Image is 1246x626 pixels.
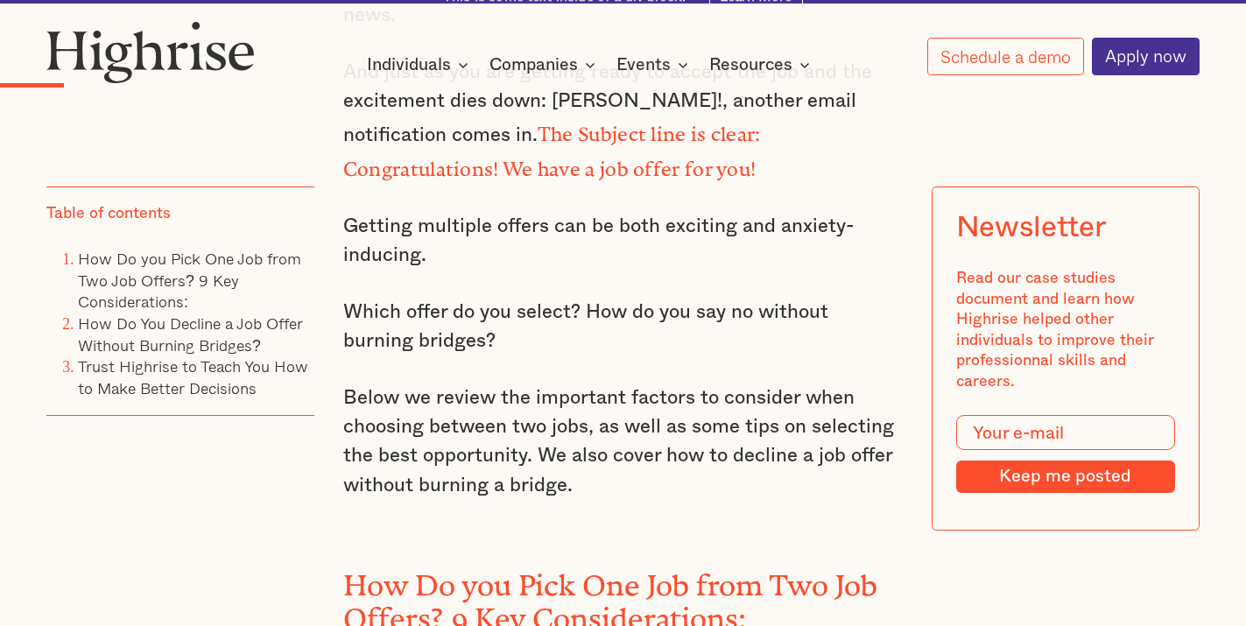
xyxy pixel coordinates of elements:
div: Events [616,54,693,75]
div: Individuals [367,54,451,75]
p: Getting multiple offers can be both exciting and anxiety-inducing. [343,212,903,271]
form: Modal Form [956,416,1175,493]
div: Resources [709,54,792,75]
div: Newsletter [956,211,1106,245]
a: Schedule a demo [927,38,1084,75]
div: Table of contents [46,203,171,224]
p: Below we review the important factors to consider when choosing between two jobs, as well as some... [343,383,903,500]
a: How Do You Decline a Job Offer Without Burning Bridges? [78,312,303,358]
div: Resources [709,54,815,75]
input: Your e-mail [956,416,1175,451]
a: Apply now [1092,38,1200,76]
a: Trust Highrise to Teach You How to Make Better Decisions [78,355,308,401]
img: Highrise logo [46,21,255,84]
div: Events [616,54,671,75]
p: Which offer do you select? How do you say no without burning bridges? [343,298,903,356]
div: Read our case studies document and learn how Highrise helped other individuals to improve their p... [956,268,1175,392]
div: Companies [489,54,578,75]
div: Individuals [367,54,474,75]
strong: The Subject line is clear: Congratulations! We have a job offer for you! [343,123,761,170]
p: And just as you are getting ready to accept the job and the excitement dies down: [PERSON_NAME]!,... [343,58,903,185]
a: How Do you Pick One Job from Two Job Offers? 9 Key Considerations: [78,247,301,314]
div: Companies [489,54,601,75]
input: Keep me posted [956,461,1175,493]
